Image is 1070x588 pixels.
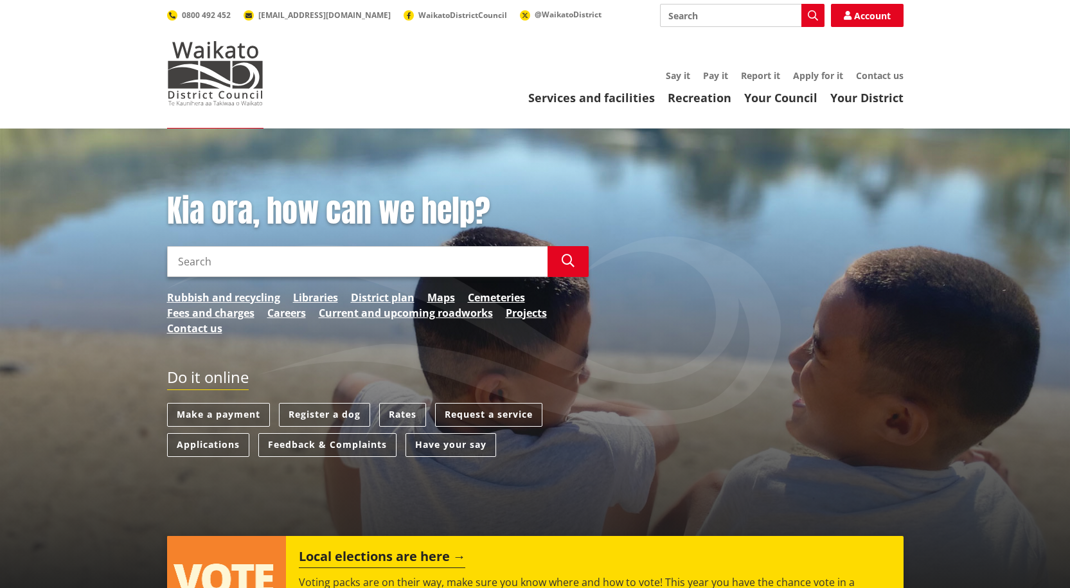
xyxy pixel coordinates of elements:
[535,9,602,20] span: @WaikatoDistrict
[435,403,542,427] a: Request a service
[668,90,731,105] a: Recreation
[182,10,231,21] span: 0800 492 452
[167,193,589,230] h1: Kia ora, how can we help?
[379,403,426,427] a: Rates
[666,69,690,82] a: Say it
[167,246,548,277] input: Search input
[351,290,415,305] a: District plan
[406,433,496,457] a: Have your say
[506,305,547,321] a: Projects
[167,10,231,21] a: 0800 492 452
[831,4,904,27] a: Account
[167,305,254,321] a: Fees and charges
[660,4,825,27] input: Search input
[744,90,817,105] a: Your Council
[468,290,525,305] a: Cemeteries
[418,10,507,21] span: WaikatoDistrictCouncil
[258,10,391,21] span: [EMAIL_ADDRESS][DOMAIN_NAME]
[167,290,280,305] a: Rubbish and recycling
[167,433,249,457] a: Applications
[528,90,655,105] a: Services and facilities
[167,403,270,427] a: Make a payment
[703,69,728,82] a: Pay it
[404,10,507,21] a: WaikatoDistrictCouncil
[267,305,306,321] a: Careers
[520,9,602,20] a: @WaikatoDistrict
[244,10,391,21] a: [EMAIL_ADDRESS][DOMAIN_NAME]
[258,433,397,457] a: Feedback & Complaints
[830,90,904,105] a: Your District
[299,549,465,568] h2: Local elections are here
[293,290,338,305] a: Libraries
[167,41,263,105] img: Waikato District Council - Te Kaunihera aa Takiwaa o Waikato
[793,69,843,82] a: Apply for it
[167,321,222,336] a: Contact us
[167,368,249,391] h2: Do it online
[856,69,904,82] a: Contact us
[741,69,780,82] a: Report it
[427,290,455,305] a: Maps
[279,403,370,427] a: Register a dog
[319,305,493,321] a: Current and upcoming roadworks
